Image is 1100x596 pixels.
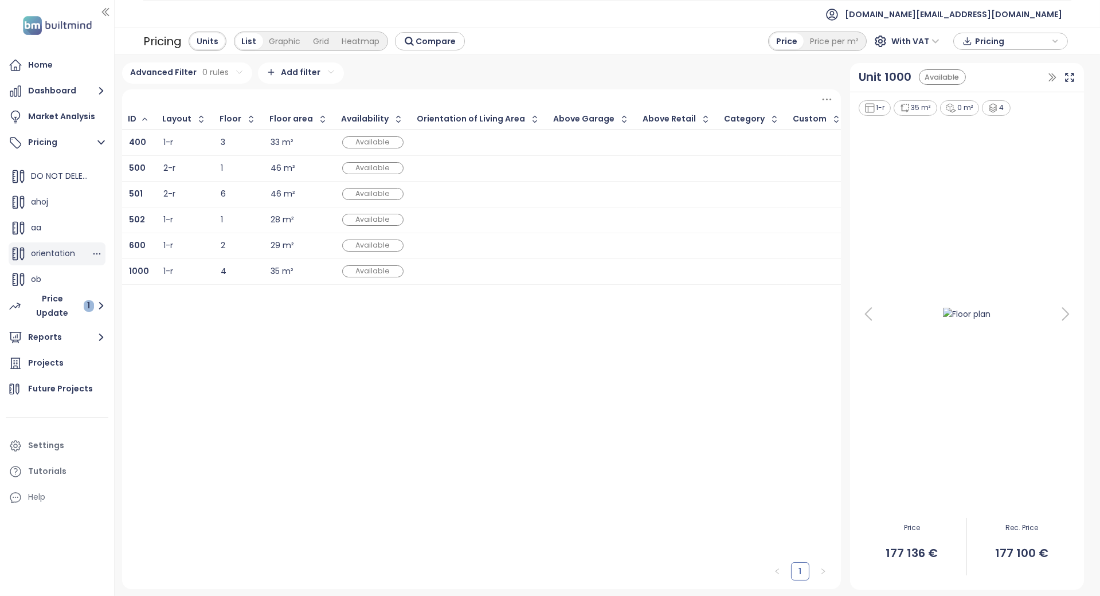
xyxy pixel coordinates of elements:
a: 500 [129,164,146,172]
div: Layout [163,115,192,123]
button: Compare [395,32,465,50]
div: 1 [84,300,94,312]
img: logo [19,14,95,37]
div: 1-r [859,100,891,116]
button: right [814,562,832,581]
div: Available [342,265,404,277]
div: Units [190,33,225,49]
div: 46 m² [271,190,295,198]
b: 600 [129,240,146,251]
div: 46 m² [271,164,295,172]
div: 29 m² [271,242,294,249]
div: aa [9,217,105,240]
div: Future Projects [28,382,93,396]
div: Market Analysis [28,109,95,124]
div: Help [28,490,45,504]
div: Add filter [258,62,344,84]
span: [DOMAIN_NAME][EMAIL_ADDRESS][DOMAIN_NAME] [845,1,1062,28]
div: button [960,33,1062,50]
div: Price Update [27,292,94,320]
div: Settings [28,438,64,453]
li: 1 [791,562,809,581]
div: 1-r [163,268,173,275]
a: Tutorials [6,460,108,483]
a: Home [6,54,108,77]
li: Previous Page [768,562,786,581]
span: 177 136 € [857,544,966,562]
div: ahoj [9,191,105,214]
div: Orientation of Living Area [417,115,526,123]
div: Available [919,69,966,85]
div: Above Retail [643,115,696,123]
div: Floor area [270,115,314,123]
div: Projects [28,356,64,370]
div: Graphic [263,33,307,49]
div: 28 m² [271,216,294,223]
div: ob [9,268,105,291]
div: 33 m² [271,139,293,146]
div: Available [342,240,404,252]
li: Next Page [814,562,832,581]
a: Future Projects [6,378,108,401]
div: Tutorials [28,464,66,479]
div: Custom [793,115,827,123]
div: Floor [220,115,242,123]
div: Available [342,136,404,148]
div: 0 m² [940,100,980,116]
div: Category [725,115,765,123]
b: 1000 [129,265,149,277]
a: 1 [792,563,809,580]
div: Unit 1000 [859,68,911,86]
button: left [768,562,786,581]
div: 1-r [163,242,173,249]
a: Projects [6,352,108,375]
span: With VAT [891,33,939,50]
div: orientation [9,242,105,265]
div: Above Garage [554,115,615,123]
div: 4 [982,100,1011,116]
div: DO NOT DELETE this test pls [9,165,105,188]
div: 4 [221,268,256,275]
button: Pricing [6,131,108,154]
a: 400 [129,139,146,146]
div: 1 [221,164,256,172]
div: 2-r [163,164,175,172]
a: 502 [129,216,145,223]
a: 600 [129,242,146,249]
button: Reports [6,326,108,349]
div: Price [770,33,804,49]
div: Availability [342,115,389,123]
span: DO NOT DELETE this test pls [31,170,140,182]
div: 3 [221,139,256,146]
b: 500 [129,162,146,174]
span: 0 rules [203,66,229,79]
button: Price Update 1 [6,289,108,323]
b: 501 [129,188,143,199]
div: 35 m² [894,100,937,116]
div: 35 m² [271,268,293,275]
div: Advanced Filter [122,62,252,84]
div: 1-r [163,139,173,146]
span: Pricing [975,33,1049,50]
a: Settings [6,434,108,457]
span: ob [31,273,41,285]
div: Available [342,162,404,174]
div: Pricing [143,31,182,52]
a: 1000 [129,268,149,275]
span: 177 100 € [967,544,1076,562]
button: Dashboard [6,80,108,103]
b: 502 [129,214,145,225]
div: Help [6,486,108,509]
div: Price per m² [804,33,865,49]
span: Price [857,523,966,534]
div: 1-r [163,216,173,223]
span: orientation [31,248,75,259]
